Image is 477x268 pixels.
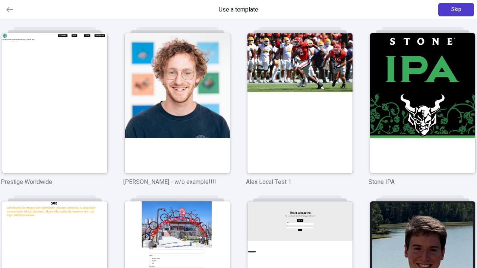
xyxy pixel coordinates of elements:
span: Use a template [219,5,258,14]
p: Stone IPA [369,178,476,186]
p: Alex Local Test 1 [246,178,354,186]
p: Prestige Worldwide [1,178,108,186]
p: [PERSON_NAME] - w/o example!!!! [123,178,231,186]
span: Skip [451,6,461,14]
button: Skip [438,3,474,16]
